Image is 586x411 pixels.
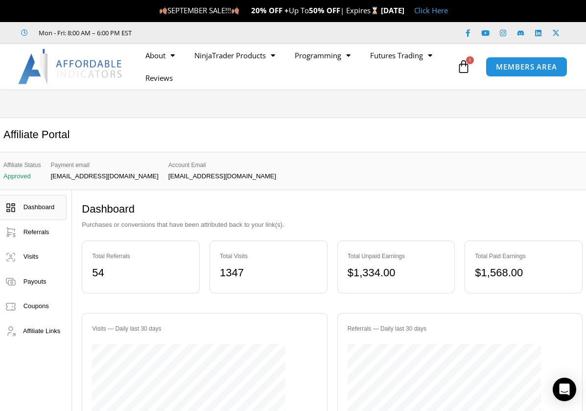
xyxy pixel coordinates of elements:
strong: 20% OFF + [251,5,289,15]
div: Visits — Daily last 30 days [92,323,317,334]
span: Dashboard [23,203,55,211]
p: Approved [3,173,41,180]
bdi: 1,334.00 [348,266,396,279]
p: [EMAIL_ADDRESS][DOMAIN_NAME] [168,173,276,180]
div: Total Paid Earnings [475,251,572,262]
span: $ [475,266,481,279]
img: LogoAI | Affordable Indicators – NinjaTrader [18,49,123,84]
h2: Dashboard [82,202,583,217]
span: Referrals [23,228,49,236]
div: 54 [92,263,189,283]
a: About [136,44,185,67]
p: [EMAIL_ADDRESS][DOMAIN_NAME] [51,173,159,180]
img: 🍂 [160,7,167,14]
div: Total Unpaid Earnings [348,251,445,262]
a: MEMBERS AREA [486,57,567,77]
span: Account Email [168,160,276,170]
bdi: 1,568.00 [475,266,523,279]
h2: Affiliate Portal [3,128,70,142]
img: 🍂 [232,7,239,14]
div: Referrals — Daily last 30 days [348,323,572,334]
span: Coupons [23,302,49,310]
a: Click Here [414,5,448,15]
a: NinjaTrader Products [185,44,285,67]
span: Payment email [51,160,159,170]
strong: [DATE] [381,5,404,15]
a: Programming [285,44,360,67]
span: Affiliate Status [3,160,41,170]
iframe: Customer reviews powered by Trustpilot [145,28,292,38]
div: Total Visits [220,251,317,262]
a: Reviews [136,67,183,89]
span: SEPTEMBER SALE!!! Up To | Expires [159,5,381,15]
a: Futures Trading [360,44,442,67]
p: Purchases or conversions that have been attributed back to your link(s). [82,219,583,231]
strong: 50% OFF [309,5,340,15]
span: Payouts [23,278,47,285]
nav: Menu [136,44,454,89]
a: 1 [442,52,485,81]
span: 1 [466,56,474,64]
span: $ [348,266,353,279]
div: Open Intercom Messenger [553,378,576,401]
span: Mon - Fri: 8:00 AM – 6:00 PM EST [36,27,132,39]
span: Affiliate Links [23,327,60,335]
span: MEMBERS AREA [496,63,557,71]
div: Total Referrals [92,251,189,262]
div: 1347 [220,263,317,283]
img: ⌛ [371,7,378,14]
span: Visits [23,253,39,260]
